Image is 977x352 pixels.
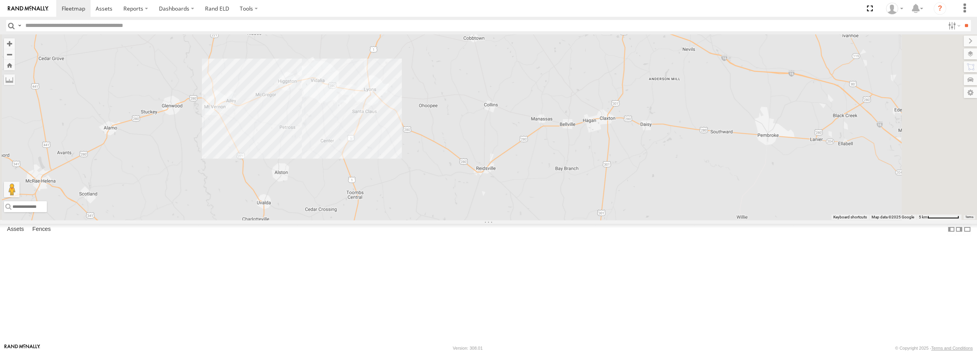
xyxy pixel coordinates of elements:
[883,3,906,14] div: Jeff Whitson
[453,346,483,350] div: Version: 308.01
[3,224,28,235] label: Assets
[916,214,961,220] button: Map Scale: 5 km per 77 pixels
[4,49,15,60] button: Zoom out
[4,74,15,85] label: Measure
[964,87,977,98] label: Map Settings
[963,224,971,235] label: Hide Summary Table
[16,20,23,31] label: Search Query
[29,224,55,235] label: Fences
[4,38,15,49] button: Zoom in
[4,344,40,352] a: Visit our Website
[833,214,867,220] button: Keyboard shortcuts
[4,60,15,70] button: Zoom Home
[8,6,48,11] img: rand-logo.svg
[931,346,973,350] a: Terms and Conditions
[872,215,914,219] span: Map data ©2025 Google
[947,224,955,235] label: Dock Summary Table to the Left
[895,346,973,350] div: © Copyright 2025 -
[934,2,946,15] i: ?
[965,215,973,218] a: Terms (opens in new tab)
[945,20,962,31] label: Search Filter Options
[4,182,20,197] button: Drag Pegman onto the map to open Street View
[955,224,963,235] label: Dock Summary Table to the Right
[919,215,927,219] span: 5 km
